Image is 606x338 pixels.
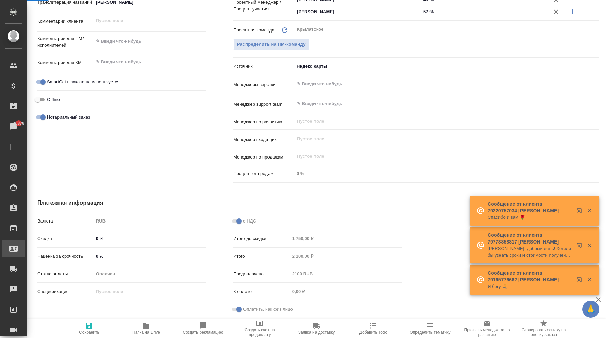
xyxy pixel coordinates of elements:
[488,214,572,221] p: Спасибо и вам 🌹
[296,134,583,143] input: Пустое поле
[231,319,288,338] button: Создать счет на предоплату
[288,319,345,338] button: Заявка на доставку
[582,242,596,248] button: Закрыть
[243,306,293,313] span: Оплатить, как физ.лицо
[233,39,309,50] button: Распределить на ПМ-команду
[37,59,94,66] p: Комментарии для КМ
[294,61,599,72] div: Яндекс карты
[488,232,572,245] p: Сообщение от клиента 79773858817 [PERSON_NAME]
[233,101,294,108] p: Менеджер support team
[595,103,596,104] button: Open
[488,270,572,283] p: Сообщение от клиента 79165776662 [PERSON_NAME]
[2,118,25,135] a: 40378
[359,330,387,335] span: Добавить Todo
[410,330,450,335] span: Определить тематику
[233,119,294,125] p: Менеджер по развитию
[174,319,231,338] button: Создать рекламацию
[573,238,589,255] button: Открыть в новой вкладке
[294,169,599,178] input: Пустое поле
[37,18,94,25] p: Комментарии клиента
[290,251,402,261] input: Пустое поле
[37,218,94,225] p: Валюта
[233,39,309,50] span: В заказе уже есть ответственный ПМ или ПМ группа
[290,234,402,244] input: Пустое поле
[94,215,206,227] div: RUB
[233,27,274,34] p: Проектная команда
[233,253,290,260] p: Итого
[488,200,572,214] p: Сообщение от клиента 79220757034 [PERSON_NAME]
[37,235,94,242] p: Скидка
[233,170,294,177] p: Процент от продаж
[595,83,596,85] button: Open
[37,271,94,277] p: Статус оплаты
[296,80,574,88] input: ✎ Введи что-нибудь
[296,152,583,160] input: Пустое поле
[9,120,28,127] span: 40378
[235,328,284,337] span: Создать счет на предоплату
[37,288,94,295] p: Спецификация
[459,319,515,338] button: Призвать менеджера по развитию
[290,269,402,279] input: Пустое поле
[233,136,294,143] p: Менеджер входящих
[94,268,206,280] div: Оплачен
[233,235,290,242] p: Итого до скидки
[233,271,290,277] p: Предоплачено
[417,11,419,13] button: Open
[233,154,294,161] p: Менеджер по продажам
[582,208,596,214] button: Закрыть
[243,218,256,225] span: с НДС
[47,114,90,121] span: Нотариальный заказ
[233,288,290,295] p: К оплате
[94,251,206,261] input: ✎ Введи что-нибудь
[233,81,294,88] p: Менеджеры верстки
[488,283,572,290] p: Я бегу 🏃‍➡️
[47,79,119,85] span: SmartCat в заказе не используется
[47,96,60,103] span: Offline
[290,287,402,296] input: Пустое поле
[79,330,99,335] span: Сохранить
[233,63,294,70] p: Источник
[237,41,306,48] span: Распределить на ПМ-команду
[94,234,206,244] input: ✎ Введи что-нибудь
[564,4,580,20] button: Добавить
[345,319,402,338] button: Добавить Todo
[573,204,589,220] button: Открыть в новой вкладке
[37,35,94,49] p: Комментарии для ПМ/исполнителей
[37,199,402,207] h4: Платежная информация
[132,330,160,335] span: Папка на Drive
[183,330,223,335] span: Создать рекламацию
[296,99,574,107] input: ✎ Введи что-нибудь
[94,287,206,296] input: Пустое поле
[402,319,459,338] button: Определить тематику
[298,330,335,335] span: Заявка на доставку
[296,117,583,125] input: Пустое поле
[118,319,174,338] button: Папка на Drive
[421,7,548,17] input: ✎ Введи что-нибудь
[37,253,94,260] p: Наценка за срочность
[488,245,572,259] p: [PERSON_NAME], добрый день! Хотели бы узнать сроки и стоимости получения справки о несудимости с ...
[573,273,589,289] button: Открыть в новой вкладке
[463,328,511,337] span: Призвать менеджера по развитию
[61,319,118,338] button: Сохранить
[582,277,596,283] button: Закрыть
